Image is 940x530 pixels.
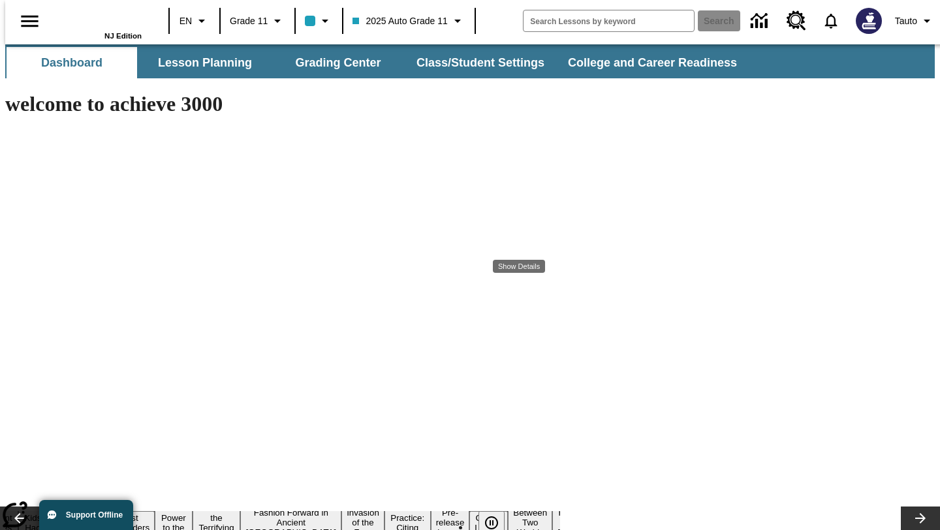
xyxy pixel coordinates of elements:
[300,9,338,33] button: Class color is light blue. Change class color
[352,14,447,28] span: 2025 Auto Grade 11
[10,2,49,40] button: Open side menu
[225,9,290,33] button: Grade: Grade 11, Select a grade
[39,500,133,530] button: Support Offline
[57,5,142,40] div: Home
[5,47,749,78] div: SubNavbar
[273,47,403,78] button: Grading Center
[406,47,555,78] button: Class/Student Settings
[524,10,694,31] input: search field
[5,92,560,116] h1: welcome to achieve 3000
[104,32,142,40] span: NJ Edition
[180,14,192,28] span: EN
[814,4,848,38] a: Notifications
[901,507,940,530] button: Lesson carousel, Next
[66,510,123,520] span: Support Offline
[174,9,215,33] button: Language: EN, Select a language
[848,4,890,38] button: Select a new avatar
[347,9,470,33] button: Class: 2025 Auto Grade 11, Select your class
[5,44,935,78] div: SubNavbar
[557,47,747,78] button: College and Career Readiness
[7,47,137,78] button: Dashboard
[895,14,917,28] span: Tauto
[856,8,882,34] img: Avatar
[890,9,940,33] button: Profile/Settings
[57,6,142,32] a: Home
[493,260,545,273] div: Show Details
[779,3,814,39] a: Resource Center, Will open in new tab
[743,3,779,39] a: Data Center
[230,14,268,28] span: Grade 11
[140,47,270,78] button: Lesson Planning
